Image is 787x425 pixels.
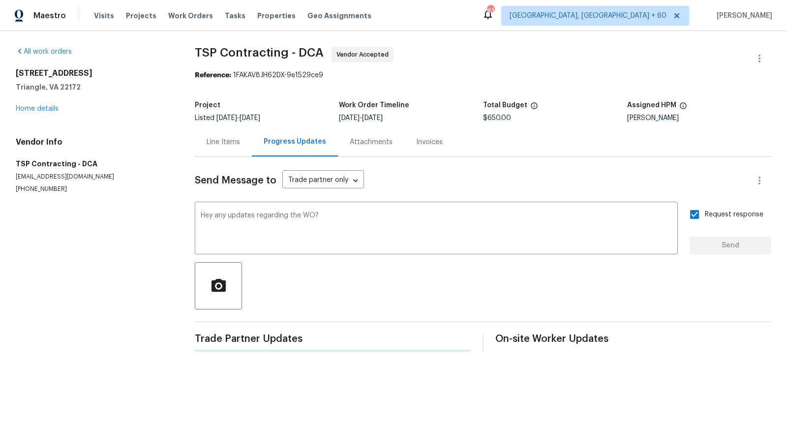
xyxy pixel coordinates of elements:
[339,115,383,121] span: -
[416,137,443,147] div: Invoices
[195,115,260,121] span: Listed
[195,72,231,79] b: Reference:
[282,173,364,189] div: Trade partner only
[16,48,72,55] a: All work orders
[195,176,276,185] span: Send Message to
[16,185,171,193] p: [PHONE_NUMBER]
[195,70,771,80] div: 1FAKAV8JH62DX-9e1529ce9
[195,47,324,59] span: TSP Contracting - DCA
[679,102,687,115] span: The hpm assigned to this work order.
[195,334,471,344] span: Trade Partner Updates
[16,159,171,169] h5: TSP Contracting - DCA
[336,50,393,60] span: Vendor Accepted
[307,11,371,21] span: Geo Assignments
[483,115,511,121] span: $650.00
[16,82,171,92] h5: Triangle, VA 22172
[225,12,245,19] span: Tasks
[264,137,326,147] div: Progress Updates
[350,137,393,147] div: Attachments
[168,11,213,21] span: Work Orders
[240,115,260,121] span: [DATE]
[16,68,171,78] h2: [STREET_ADDRESS]
[627,115,771,121] div: [PERSON_NAME]
[257,11,296,21] span: Properties
[495,334,771,344] span: On-site Worker Updates
[530,102,538,115] span: The total cost of line items that have been proposed by Opendoor. This sum includes line items th...
[126,11,156,21] span: Projects
[16,105,59,112] a: Home details
[339,102,409,109] h5: Work Order Timeline
[195,102,220,109] h5: Project
[627,102,676,109] h5: Assigned HPM
[201,212,672,246] textarea: Hey any updates regarding the WO?
[483,102,527,109] h5: Total Budget
[94,11,114,21] span: Visits
[16,173,171,181] p: [EMAIL_ADDRESS][DOMAIN_NAME]
[510,11,666,21] span: [GEOGRAPHIC_DATA], [GEOGRAPHIC_DATA] + 60
[207,137,240,147] div: Line Items
[705,210,763,220] span: Request response
[16,137,171,147] h4: Vendor Info
[339,115,360,121] span: [DATE]
[33,11,66,21] span: Maestro
[487,6,494,16] div: 830
[713,11,772,21] span: [PERSON_NAME]
[216,115,237,121] span: [DATE]
[362,115,383,121] span: [DATE]
[216,115,260,121] span: -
